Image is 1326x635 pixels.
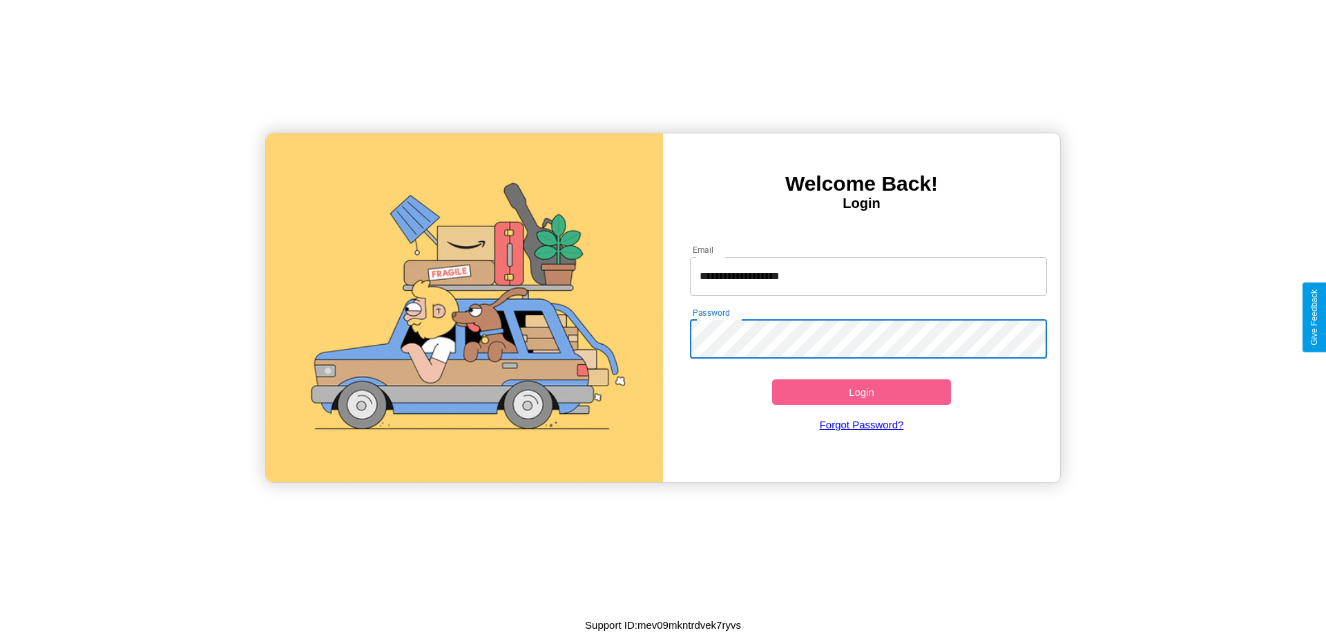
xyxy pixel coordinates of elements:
p: Support ID: mev09mkntrdvek7ryvs [585,616,741,634]
img: gif [266,133,663,482]
label: Email [693,244,714,256]
h3: Welcome Back! [663,172,1060,196]
div: Give Feedback [1309,290,1319,345]
a: Forgot Password? [683,405,1041,444]
h4: Login [663,196,1060,211]
label: Password [693,307,729,319]
button: Login [772,379,951,405]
